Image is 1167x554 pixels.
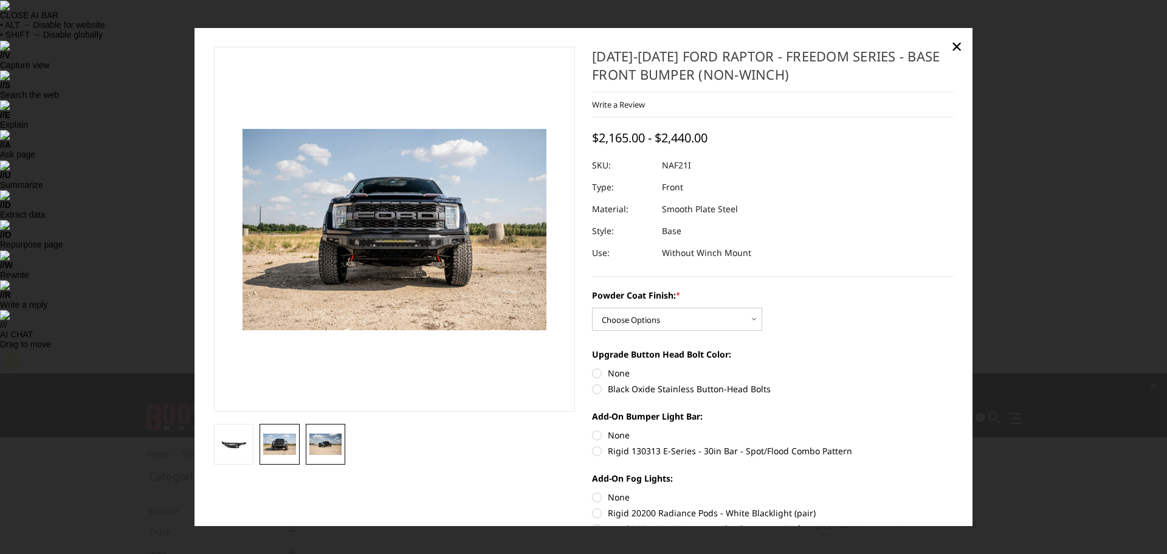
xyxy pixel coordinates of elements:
[218,437,250,452] img: 2021-2025 Ford Raptor - Freedom Series - Base Front Bumper (non-winch)
[592,348,954,361] label: Upgrade Button Head Bolt Color:
[263,434,296,455] img: 2021-2025 Ford Raptor - Freedom Series - Base Front Bumper (non-winch)
[592,383,954,395] label: Black Oxide Stainless Button-Head Bolts
[592,507,954,519] label: Rigid 20200 Radiance Pods - White Blacklight (pair)
[309,434,342,455] img: 2021-2025 Ford Raptor - Freedom Series - Base Front Bumper (non-winch)
[592,429,954,441] label: None
[592,445,954,457] label: Rigid 130313 E-Series - 30in Bar - Spot/Flood Combo Pattern
[592,367,954,379] label: None
[214,47,576,412] a: 2021-2025 Ford Raptor - Freedom Series - Base Front Bumper (non-winch)
[592,522,954,535] label: Rigid 202113 D-Series Pro - Flood Pattern - Surface Mount (pair)
[592,491,954,504] label: None
[1106,496,1167,554] iframe: Chat Widget
[592,472,954,485] label: Add-On Fog Lights:
[592,410,954,423] label: Add-On Bumper Light Bar:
